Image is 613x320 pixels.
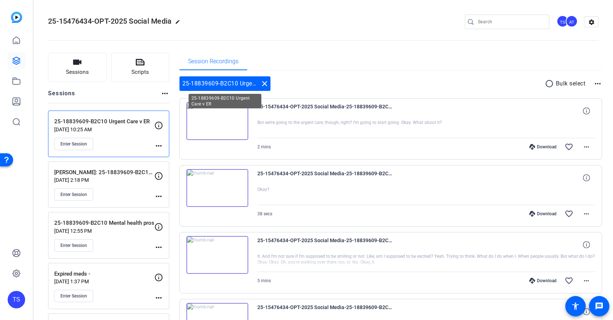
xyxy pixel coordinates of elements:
[154,141,163,150] mat-icon: more_horiz
[8,291,25,308] div: TS
[60,293,87,299] span: Enter Session
[257,211,272,216] span: 38 secs
[54,138,93,150] button: Enter Session
[54,219,154,227] p: 25-18839609-B2C10 Mental health pros
[526,144,560,150] div: Download
[257,236,392,253] span: 25-15476434-OPT-2025 Social Media-25-18839609-B2C10 Urgent Care v [PERSON_NAME]-2025-09-29-11-29-...
[54,168,154,177] p: [PERSON_NAME]: 25-18839609-B2C10 Tips to raise healthy children
[186,169,248,207] img: thumb-nail
[60,141,87,147] span: Enter Session
[260,79,269,88] mat-icon: close
[48,17,171,25] span: 25-15476434-OPT-2025 Social Media
[54,117,154,126] p: 25-18839609-B2C10 Urgent Care v ER
[188,59,238,64] span: Session Recordings
[66,68,89,76] span: Sessions
[154,192,163,201] mat-icon: more_horiz
[186,102,248,140] img: thumb-nail
[556,79,586,88] p: Bulk select
[257,169,392,187] span: 25-15476434-OPT-2025 Social Media-25-18839609-B2C10 Urgent Care v [PERSON_NAME]-2025-09-29-11-34-...
[54,290,93,302] button: Enter Session
[565,209,573,218] mat-icon: favorite_border
[584,17,599,28] mat-icon: settings
[582,276,591,285] mat-icon: more_horiz
[161,89,169,98] mat-icon: more_horiz
[566,15,578,28] ngx-avatar: Abraham Turcotte
[526,211,560,217] div: Download
[60,243,87,248] span: Enter Session
[60,192,87,197] span: Enter Session
[566,15,578,27] div: AT
[54,188,93,201] button: Enter Session
[582,209,591,218] mat-icon: more_horiz
[131,68,149,76] span: Scripts
[593,79,602,88] mat-icon: more_horiz
[257,278,271,283] span: 5 mins
[154,243,163,252] mat-icon: more_horiz
[175,19,184,28] mat-icon: edit
[11,12,22,23] img: blue-gradient.svg
[54,239,93,252] button: Enter Session
[582,143,591,151] mat-icon: more_horiz
[54,279,154,284] p: [DATE] 1:37 PM
[557,15,569,27] div: TS
[54,127,154,132] p: [DATE] 10:25 AM
[557,15,569,28] ngx-avatar: Tilt Studios
[478,17,543,26] input: Search
[571,302,580,311] mat-icon: accessibility
[186,236,248,274] img: thumb-nail
[545,79,556,88] mat-icon: radio_button_unchecked
[154,293,163,302] mat-icon: more_horiz
[48,89,75,103] h2: Sessions
[179,76,270,91] div: 25-18839609-B2C10 Urgent Care v ER
[54,228,154,234] p: [DATE] 12:55 PM
[526,278,560,284] div: Download
[111,53,170,82] button: Scripts
[54,270,154,278] p: Expired meds -
[565,276,573,285] mat-icon: favorite_border
[54,177,154,183] p: [DATE] 2:18 PM
[257,144,271,149] span: 2 mins
[257,102,392,120] span: 25-15476434-OPT-2025 Social Media-25-18839609-B2C10 Urgent Care v [PERSON_NAME]-2025-09-29-11-36-...
[565,143,573,151] mat-icon: favorite_border
[48,53,107,82] button: Sessions
[595,302,604,311] mat-icon: message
